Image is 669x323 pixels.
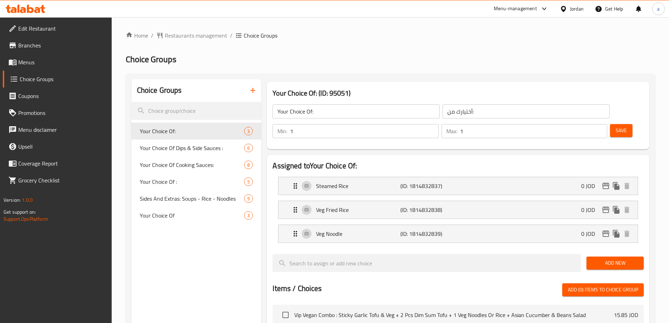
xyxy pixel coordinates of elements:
p: 15.85 JOD [614,311,638,319]
li: / [230,31,232,40]
span: Choice Groups [126,51,176,67]
a: Branches [3,37,112,54]
p: (ID: 1814832839) [400,230,457,238]
span: Vip Vegan Combo : Sticky Garlic Tofu & Veg + 2 Pcs Dim Sum Tofu + 1 Veg Noodles Or Rice + Asian C... [294,311,614,319]
a: Menus [3,54,112,71]
p: Min: [277,127,287,135]
span: Upsell [18,142,106,151]
button: Save [610,124,632,137]
p: 0 JOD [581,206,601,214]
div: Expand [278,201,638,219]
div: Sides And Extras: Soups - Rice - Noodles9 [131,190,262,207]
div: Your Choice Of Cooking Sauces:8 [131,156,262,173]
span: a [657,5,660,13]
a: Support.OpsPlatform [4,214,48,224]
button: Add New [586,257,644,270]
a: Upsell [3,138,112,155]
a: Coverage Report [3,155,112,172]
div: Your Choice Of :5 [131,173,262,190]
span: Branches [18,41,106,50]
a: Promotions [3,104,112,121]
span: 9 [244,195,252,202]
button: edit [601,181,611,191]
nav: breadcrumb [126,31,655,40]
span: Choice Groups [244,31,277,40]
p: Steamed Rice [316,182,400,190]
h2: Assigned to Your Choice Of: [273,161,644,171]
div: Your Choice Of Dips & Side Sauces :6 [131,140,262,156]
a: Menu disclaimer [3,121,112,138]
a: Grocery Checklist [3,172,112,189]
span: Add (0) items to choice group [568,285,638,294]
button: edit [601,205,611,215]
span: Grocery Checklist [18,176,106,185]
div: Expand [278,177,638,195]
div: Expand [278,225,638,243]
button: duplicate [611,228,622,239]
div: Choices [244,211,253,220]
a: Choice Groups [3,71,112,88]
span: 3 [244,212,252,219]
li: Expand [273,174,644,198]
span: 5 [244,179,252,185]
div: Choices [244,194,253,203]
li: / [151,31,153,40]
input: search [131,102,262,120]
span: Menu disclaimer [18,125,106,134]
span: 3 [244,128,252,135]
button: edit [601,228,611,239]
span: Edit Restaurant [18,24,106,33]
div: Menu-management [494,5,537,13]
span: Add New [592,259,638,267]
span: Your Choice Of: [140,127,244,135]
h2: Items / Choices [273,283,322,294]
button: delete [622,228,632,239]
span: Sides And Extras: Soups - Rice - Noodles [140,194,244,203]
p: 0 JOD [581,230,601,238]
span: Your Choice Of [140,211,244,220]
span: Promotions [18,109,106,117]
a: Coupons [3,88,112,104]
div: Your Choice Of:3 [131,123,262,140]
li: Expand [273,222,644,246]
p: (ID: 1814832837) [400,182,457,190]
span: 8 [244,162,252,168]
div: Choices [244,144,253,152]
button: delete [622,181,632,191]
p: Veg Fried Rice [316,206,400,214]
div: Choices [244,161,253,169]
span: Your Choice Of : [140,177,244,186]
a: Home [126,31,148,40]
button: duplicate [611,181,622,191]
div: Your Choice Of3 [131,207,262,224]
span: Your Choice Of Cooking Sauces: [140,161,244,169]
div: Choices [244,127,253,135]
button: duplicate [611,205,622,215]
li: Expand [273,198,644,222]
span: Select choice [278,308,293,322]
span: Menus [18,58,106,66]
span: Get support on: [4,207,36,217]
button: delete [622,205,632,215]
span: Save [616,126,627,135]
span: Version: [4,195,21,205]
div: Jordan [570,5,584,13]
a: Restaurants management [156,31,227,40]
span: Coupons [18,92,106,100]
h2: Choice Groups [137,85,182,96]
p: Veg Noodle [316,230,400,238]
span: Restaurants management [165,31,227,40]
span: 1.0.0 [22,195,33,205]
p: (ID: 1814832838) [400,206,457,214]
span: 6 [244,145,252,151]
p: Max: [446,127,457,135]
h3: Your Choice Of: (ID: 95051) [273,88,644,99]
a: Edit Restaurant [3,20,112,37]
p: 0 JOD [581,182,601,190]
span: Coverage Report [18,159,106,168]
span: Your Choice Of Dips & Side Sauces : [140,144,244,152]
input: search [273,254,581,272]
button: Add (0) items to choice group [562,283,644,296]
div: Choices [244,177,253,186]
span: Choice Groups [20,75,106,83]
